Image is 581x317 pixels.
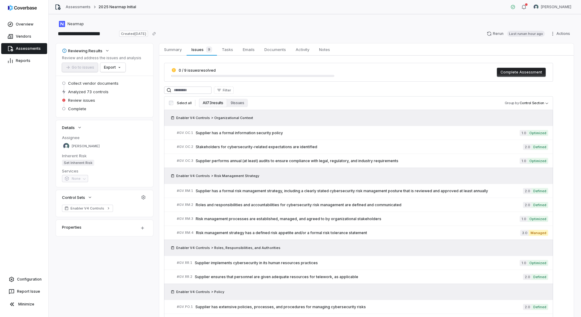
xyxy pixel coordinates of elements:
[541,5,571,9] span: [PERSON_NAME]
[520,216,528,222] span: 1.0
[62,48,102,53] div: Reviewing Results
[149,28,160,39] button: Copy link
[195,261,520,265] span: Supplier implements cybersecurity in its human resources practices
[100,63,125,72] button: Export
[528,260,548,266] span: Optimized
[176,173,259,178] span: Enabler V4 Controls > Risk Management Strategy
[262,46,288,53] span: Documents
[528,216,548,222] span: Optimized
[528,130,548,136] span: Optimized
[520,130,528,136] span: 1.0
[497,68,546,77] button: Complete Assessment
[177,270,548,284] a: #GV.RR.2Supplier ensures that personnel are given adequate resources for telework, as applicable2...
[68,80,119,86] span: Collect vendor documents
[177,154,548,168] a: #GV.OC.3Supplier performs annual (at least) audits to ensure compliance with legal, regulatory, a...
[177,305,193,309] span: # GV.PO.1
[2,274,46,285] a: Configuration
[177,101,191,105] span: Select all
[177,216,193,221] span: # GV.RM.3
[523,304,531,310] span: 2.0
[1,55,47,66] a: Reports
[176,289,224,294] span: Enabler V4 Controls > Policy
[1,31,47,42] a: Vendors
[60,45,112,56] button: Reviewing Results
[177,212,548,226] a: #GV.RM.3Risk management processes are established, managed, and agreed to by organizational stake...
[176,115,253,120] span: Enabler V4 Controls > Organizational Context
[177,261,192,265] span: # GV.RR.1
[227,99,248,107] button: 9 issues
[60,192,94,203] button: Control Sets
[177,230,194,235] span: # GV.RM.4
[68,89,108,94] span: Analyzed 73 controls
[507,31,545,37] span: Last run an hour ago
[189,45,214,54] span: Issues
[62,195,85,200] span: Control Sets
[529,230,548,236] span: Managed
[8,5,37,11] img: logo-D7KZi-bG.svg
[162,46,184,53] span: Summary
[196,145,523,149] span: Stakeholders for cybersecurity-related expectations are identified
[531,188,548,194] span: Defined
[534,5,538,9] img: Sean Wozniak avatar
[177,226,548,240] a: #GV.RM.4Risk management strategy has a defined risk appetite and/or a formal risk tolerance state...
[214,87,234,94] button: Filter
[177,145,193,149] span: # GV.OC.2
[177,300,548,314] a: #GV.PO.1Supplier has extensive policies, processes, and procedures for managing cybersecurity ris...
[196,131,520,135] span: Supplier has a formal information security policy
[177,189,193,193] span: # GV.RM.1
[505,101,519,105] span: Group by
[177,203,193,207] span: # GV.RM.2
[62,125,75,130] span: Details
[196,158,520,163] span: Supplier performs annual (at least) audits to ensure compliance with legal, regulatory, and indus...
[62,205,113,212] a: Enabler V4 Controls
[523,274,531,280] span: 2.0
[548,29,574,38] button: Actions
[2,298,46,310] button: Minimize
[293,46,312,53] span: Activity
[62,153,147,158] dt: Inherent Risk
[2,286,46,297] button: Report Issue
[528,158,548,164] span: Optimized
[196,203,523,207] span: Roles and responsibilities and accountabilities for cybersecurity risk management are defined and...
[206,46,212,53] span: 9
[196,230,520,235] span: Risk management strategy has a defined risk appetite and/or a formal risk tolerance statement
[70,206,105,211] span: Enabler V4 Controls
[119,31,148,37] span: Created [DATE]
[60,122,84,133] button: Details
[177,140,548,154] a: #GV.OC.2Stakeholders for cybersecurity-related expectations are identified2.0Defined
[531,144,548,150] span: Defined
[68,97,95,103] span: Review issues
[63,143,69,149] img: Sean Wozniak avatar
[98,5,136,9] span: 2025 Nearmap Initial
[72,144,100,148] span: [PERSON_NAME]
[66,5,91,9] a: Assessments
[199,99,227,107] button: All 73 results
[177,198,548,212] a: #GV.RM.2Roles and responsibilities and accountabilities for cybersecurity risk management are def...
[531,202,548,208] span: Defined
[177,158,193,163] span: # GV.OC.3
[520,158,528,164] span: 1.0
[62,168,147,174] dt: Services
[531,304,548,310] span: Defined
[176,245,280,250] span: Enabler V4 Controls > Roles, Responsibilities, and Authorities
[62,135,147,140] dt: Assignee
[177,184,548,198] a: #GV.RM.1Supplier has a formal risk management strategy, including a clearly stated cybersecurity ...
[483,29,548,38] button: RerunLast runan hour ago
[531,274,548,280] span: Defined
[196,189,523,193] span: Supplier has a formal risk management strategy, including a clearly stated cybersecurity risk man...
[219,46,235,53] span: Tasks
[240,46,257,53] span: Emails
[62,160,94,166] span: Set Inherent Risk
[177,274,192,279] span: # GV.RR.2
[67,22,84,26] span: Nearmap
[179,68,216,73] span: 0 / 9 issues resolved
[317,46,332,53] span: Notes
[1,19,47,30] a: Overview
[523,202,531,208] span: 2.0
[520,230,529,236] span: 3.0
[196,216,520,221] span: Risk management processes are established, managed, and agreed to by organizational stakeholders
[523,144,531,150] span: 2.0
[177,126,548,140] a: #GV.OC.1Supplier has a formal information security policy1.0Optimized
[520,260,528,266] span: 1.0
[62,56,141,60] p: Review and address the issues and analysis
